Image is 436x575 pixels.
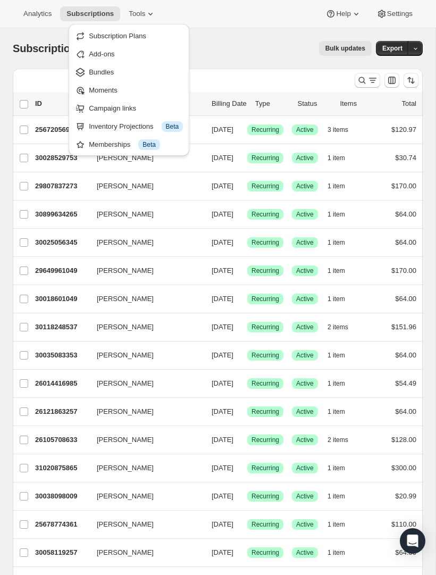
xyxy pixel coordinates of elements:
button: [PERSON_NAME] [90,319,197,336]
button: 1 item [328,291,357,306]
button: [PERSON_NAME] [90,460,197,477]
div: 30899634265[PERSON_NAME][DATE]SuccessRecurringSuccessActive1 item$64.00 [35,207,416,222]
span: Bundles [89,68,114,76]
span: 1 item [328,182,345,190]
span: $64.00 [395,295,416,303]
span: [DATE] [212,407,233,415]
button: [PERSON_NAME] [90,347,197,364]
span: 1 item [328,266,345,275]
span: [PERSON_NAME] [97,463,154,473]
span: Active [296,266,314,275]
span: $300.00 [391,464,416,472]
button: Memberships [72,136,186,153]
p: 25678774361 [35,519,88,530]
div: Items [340,98,374,109]
span: Campaign links [89,104,136,112]
span: Recurring [251,407,279,416]
button: [PERSON_NAME] [90,431,197,448]
span: 1 item [328,492,345,501]
div: 29649961049[PERSON_NAME][DATE]SuccessRecurringSuccessActive1 item$170.00 [35,263,416,278]
span: [DATE] [212,464,233,472]
span: Active [296,520,314,529]
span: 1 item [328,464,345,472]
span: Active [296,182,314,190]
div: Inventory Projections [89,121,183,132]
span: Subscriptions [66,10,114,18]
span: [DATE] [212,154,233,162]
span: 2 items [328,436,348,444]
div: 29807837273[PERSON_NAME][DATE]SuccessRecurringSuccessActive1 item$170.00 [35,179,416,194]
button: 1 item [328,489,357,504]
span: 1 item [328,379,345,388]
span: 2 items [328,323,348,331]
span: Recurring [251,520,279,529]
span: [DATE] [212,210,233,218]
button: 1 item [328,263,357,278]
button: 1 item [328,461,357,476]
span: [DATE] [212,295,233,303]
span: $110.00 [391,520,416,528]
span: Recurring [251,210,279,219]
span: [DATE] [212,238,233,246]
span: [PERSON_NAME] [97,435,154,445]
p: ID [35,98,88,109]
button: Sort the results [404,73,418,88]
button: [PERSON_NAME] [90,544,197,561]
button: 1 item [328,235,357,250]
p: 30899634265 [35,209,88,220]
span: 3 items [328,126,348,134]
span: Recurring [251,323,279,331]
p: 29807837273 [35,181,88,191]
span: Recurring [251,379,279,388]
button: Bulk updates [319,41,372,56]
button: Customize table column order and visibility [384,73,399,88]
span: Recurring [251,436,279,444]
span: [DATE] [212,520,233,528]
span: Active [296,154,314,162]
button: 1 item [328,545,357,560]
span: Add-ons [89,50,114,58]
span: Active [296,379,314,388]
span: [PERSON_NAME] [97,181,154,191]
button: [PERSON_NAME] [90,375,197,392]
button: [PERSON_NAME] [90,262,197,279]
button: 1 item [328,404,357,419]
span: Recurring [251,238,279,247]
span: Recurring [251,295,279,303]
span: Active [296,210,314,219]
button: [PERSON_NAME] [90,403,197,420]
p: 30028529753 [35,153,88,163]
div: 26121863257[PERSON_NAME][DATE]SuccessRecurringSuccessActive1 item$64.00 [35,404,416,419]
span: Subscriptions [13,43,82,54]
div: 30038098009[PERSON_NAME][DATE]SuccessRecurringSuccessActive1 item$20.99 [35,489,416,504]
button: [PERSON_NAME] [90,290,197,307]
span: Active [296,323,314,331]
button: [PERSON_NAME] [90,206,197,223]
button: 2 items [328,432,360,447]
span: 1 item [328,238,345,247]
p: 26121863257 [35,406,88,417]
div: Memberships [89,139,183,150]
span: $54.49 [395,379,416,387]
span: Active [296,351,314,360]
span: $64.00 [395,210,416,218]
span: [PERSON_NAME] [97,547,154,558]
button: Help [319,6,367,21]
div: 31020875865[PERSON_NAME][DATE]SuccessRecurringSuccessActive1 item$300.00 [35,461,416,476]
span: $151.96 [391,323,416,331]
p: Total [402,98,416,109]
span: [PERSON_NAME] [97,519,154,530]
span: [PERSON_NAME] [97,209,154,220]
span: Analytics [23,10,52,18]
span: [DATE] [212,548,233,556]
span: Moments [89,86,117,94]
span: Bulk updates [325,44,365,53]
span: Recurring [251,126,279,134]
span: 1 item [328,548,345,557]
span: Beta [166,122,179,131]
span: $120.97 [391,126,416,134]
span: Recurring [251,182,279,190]
div: 26014416985[PERSON_NAME][DATE]SuccessRecurringSuccessActive1 item$54.49 [35,376,416,391]
span: [DATE] [212,379,233,387]
button: Search and filter results [355,73,380,88]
